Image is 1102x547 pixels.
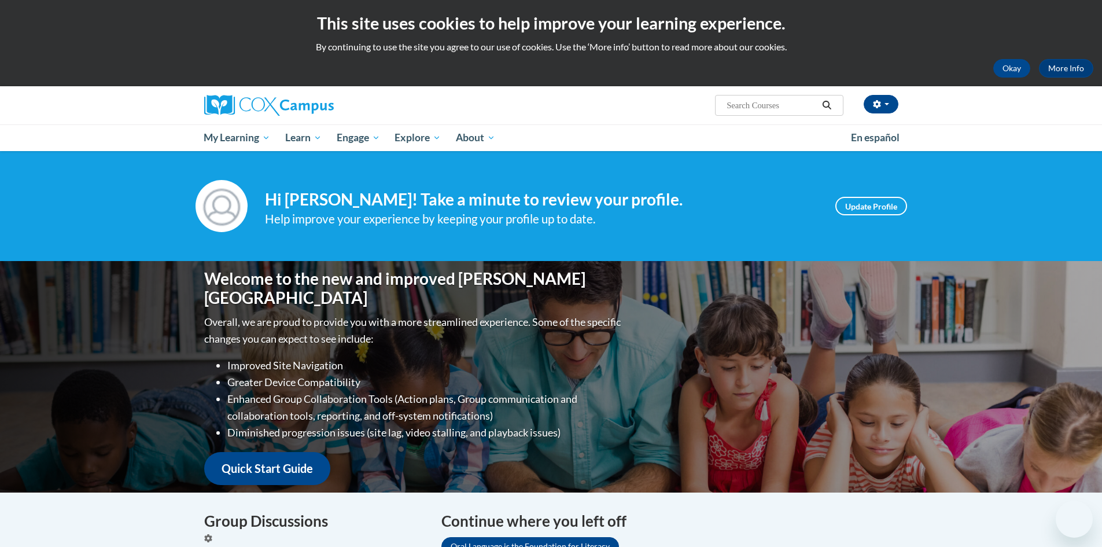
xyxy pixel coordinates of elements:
[227,424,624,441] li: Diminished progression issues (site lag, video stalling, and playback issues)
[204,452,330,485] a: Quick Start Guide
[441,510,898,533] h4: Continue where you left off
[204,95,424,116] a: Cox Campus
[835,197,907,215] a: Update Profile
[285,131,322,145] span: Learn
[993,59,1030,78] button: Okay
[204,510,424,533] h4: Group Discussions
[337,131,380,145] span: Engage
[204,95,334,116] img: Cox Campus
[196,180,248,232] img: Profile Image
[1056,501,1093,538] iframe: Button to launch messaging window
[197,124,278,151] a: My Learning
[227,391,624,424] li: Enhanced Group Collaboration Tools (Action plans, Group communication and collaboration tools, re...
[456,131,495,145] span: About
[204,131,270,145] span: My Learning
[227,374,624,391] li: Greater Device Compatibility
[851,131,900,144] span: En español
[204,269,624,308] h1: Welcome to the new and improved [PERSON_NAME][GEOGRAPHIC_DATA]
[278,124,329,151] a: Learn
[1039,59,1093,78] a: More Info
[395,131,441,145] span: Explore
[227,357,624,374] li: Improved Site Navigation
[265,190,818,210] h4: Hi [PERSON_NAME]! Take a minute to review your profile.
[187,124,916,151] div: Main menu
[448,124,503,151] a: About
[265,210,818,229] div: Help improve your experience by keeping your profile up to date.
[9,12,1093,35] h2: This site uses cookies to help improve your learning experience.
[204,314,624,347] p: Overall, we are proud to provide you with a more streamlined experience. Some of the specific cha...
[725,98,818,112] input: Search Courses
[387,124,448,151] a: Explore
[818,98,835,112] button: Search
[843,126,907,150] a: En español
[329,124,388,151] a: Engage
[9,41,1093,53] p: By continuing to use the site you agree to our use of cookies. Use the ‘More info’ button to read...
[864,95,898,113] button: Account Settings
